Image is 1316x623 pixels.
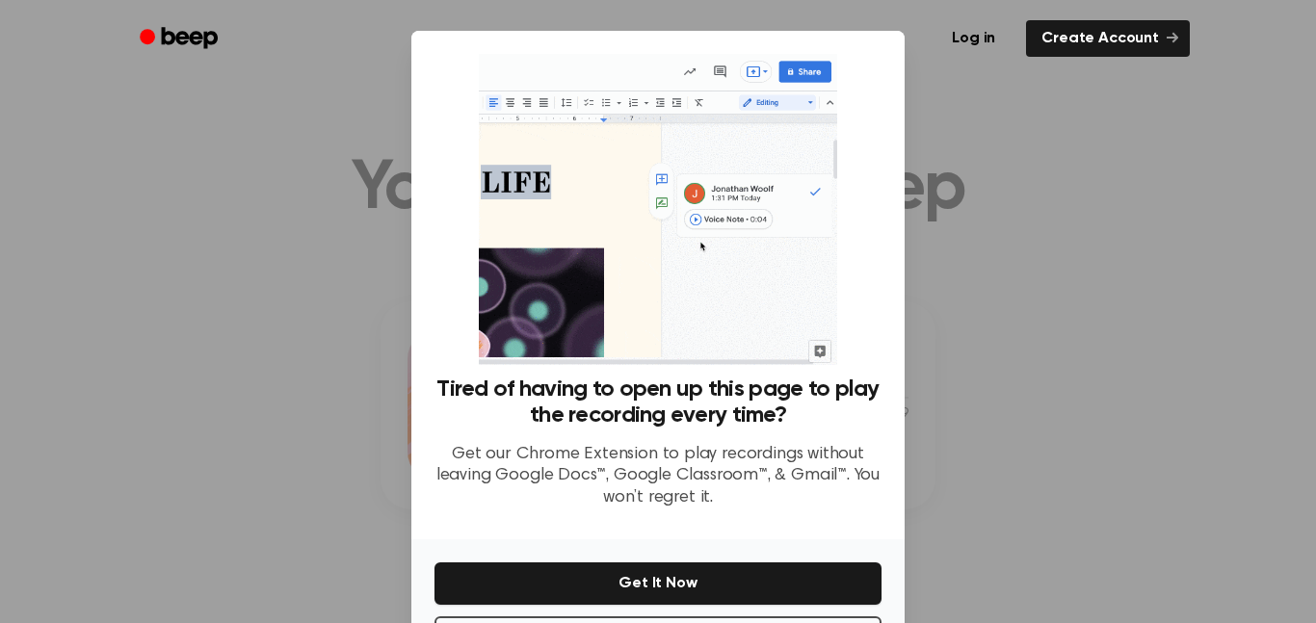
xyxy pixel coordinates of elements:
p: Get our Chrome Extension to play recordings without leaving Google Docs™, Google Classroom™, & Gm... [434,444,882,509]
a: Beep [126,20,235,58]
a: Log in [933,16,1014,61]
h3: Tired of having to open up this page to play the recording every time? [434,376,882,428]
img: Beep extension in action [479,54,836,365]
button: Get It Now [434,562,882,605]
a: Create Account [1026,20,1190,57]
